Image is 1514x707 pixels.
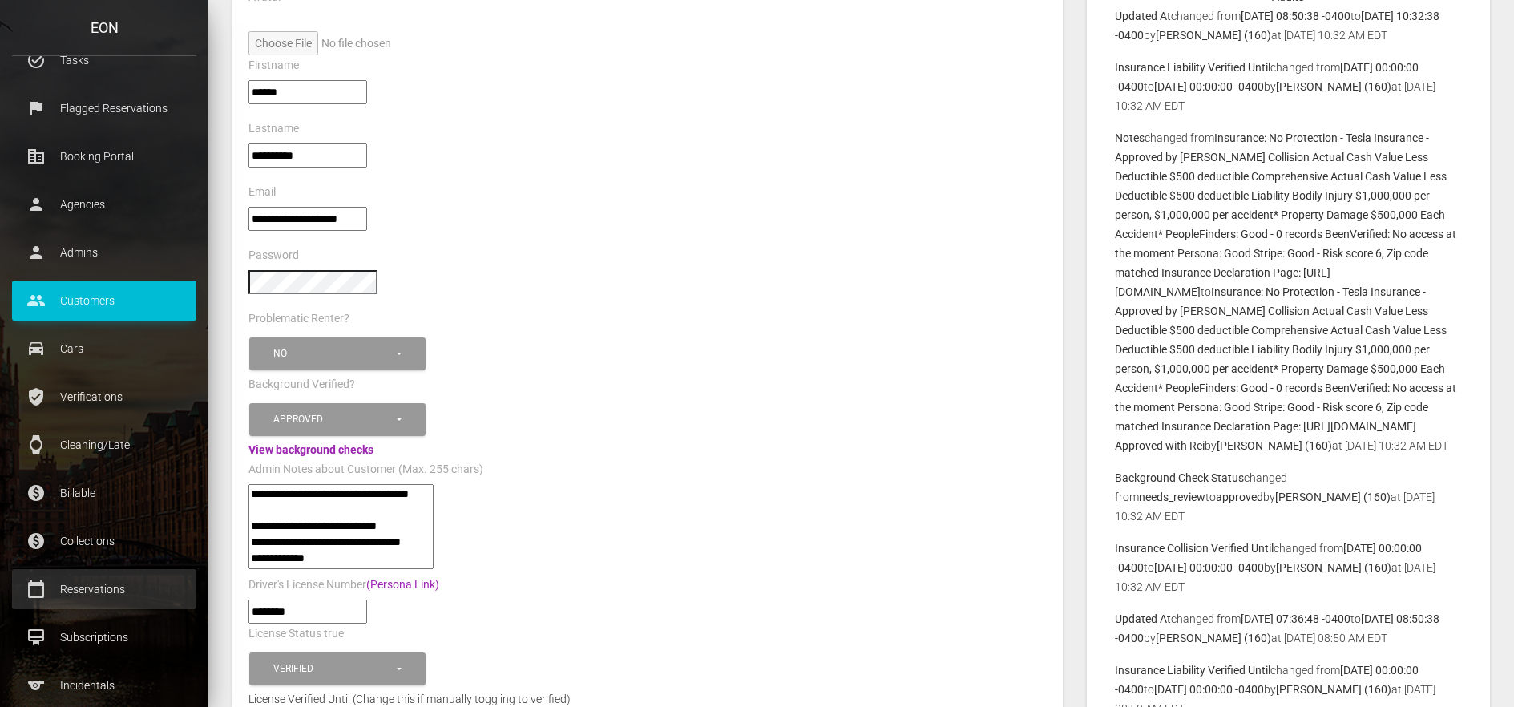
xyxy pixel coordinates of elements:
[1115,471,1244,484] b: Background Check Status
[12,377,196,417] a: verified_user Verifications
[249,403,426,436] button: Approved
[248,377,355,393] label: Background Verified?
[24,385,184,409] p: Verifications
[24,577,184,601] p: Reservations
[12,473,196,513] a: paid Billable
[1115,285,1456,452] b: Insurance: No Protection - Tesla Insurance - Approved by [PERSON_NAME] Collision Actual Cash Valu...
[1275,491,1391,503] b: [PERSON_NAME] (160)
[24,96,184,120] p: Flagged Reservations
[12,425,196,465] a: watch Cleaning/Late
[1156,632,1271,644] b: [PERSON_NAME] (160)
[248,577,439,593] label: Driver's License Number
[24,337,184,361] p: Cars
[12,232,196,273] a: person Admins
[12,88,196,128] a: flag Flagged Reservations
[1115,468,1462,526] p: changed from to by at [DATE] 10:32 AM EDT
[1115,131,1456,298] b: Insurance: No Protection - Tesla Insurance - Approved by [PERSON_NAME] Collision Actual Cash Valu...
[24,144,184,168] p: Booking Portal
[1276,683,1391,696] b: [PERSON_NAME] (160)
[24,433,184,457] p: Cleaning/Late
[1156,29,1271,42] b: [PERSON_NAME] (160)
[1115,58,1462,115] p: changed from to by at [DATE] 10:32 AM EDT
[12,569,196,609] a: calendar_today Reservations
[248,443,373,456] a: View background checks
[24,192,184,216] p: Agencies
[248,184,276,200] label: Email
[248,311,349,327] label: Problematic Renter?
[24,625,184,649] p: Subscriptions
[12,617,196,657] a: card_membership Subscriptions
[12,281,196,321] a: people Customers
[12,665,196,705] a: sports Incidentals
[24,529,184,553] p: Collections
[1115,6,1462,45] p: changed from to by at [DATE] 10:32 AM EDT
[1154,561,1264,574] b: [DATE] 00:00:00 -0400
[12,40,196,80] a: task_alt Tasks
[366,578,439,591] a: (Persona Link)
[248,626,344,642] label: License Status true
[1115,128,1462,455] p: changed from to by at [DATE] 10:32 AM EDT
[1115,664,1270,677] b: Insurance Liability Verified Until
[12,184,196,224] a: person Agencies
[24,481,184,505] p: Billable
[1115,539,1462,596] p: changed from to by at [DATE] 10:32 AM EDT
[249,337,426,370] button: No
[24,289,184,313] p: Customers
[248,121,299,137] label: Lastname
[1241,612,1350,625] b: [DATE] 07:36:48 -0400
[1217,439,1332,452] b: [PERSON_NAME] (160)
[1115,61,1270,74] b: Insurance Liability Verified Until
[1115,131,1145,144] b: Notes
[1154,80,1264,93] b: [DATE] 00:00:00 -0400
[248,462,483,478] label: Admin Notes about Customer (Max. 255 chars)
[1115,609,1462,648] p: changed from to by at [DATE] 08:50 AM EDT
[249,652,426,685] button: Verified
[1154,683,1264,696] b: [DATE] 00:00:00 -0400
[273,347,394,361] div: No
[1115,10,1171,22] b: Updated At
[248,58,299,74] label: Firstname
[1139,491,1205,503] b: needs_review
[273,413,394,426] div: Approved
[273,662,394,676] div: Verified
[1276,561,1391,574] b: [PERSON_NAME] (160)
[12,136,196,176] a: corporate_fare Booking Portal
[24,48,184,72] p: Tasks
[248,248,299,264] label: Password
[1115,612,1171,625] b: Updated At
[12,521,196,561] a: paid Collections
[1216,491,1263,503] b: approved
[1115,542,1274,555] b: Insurance Collision Verified Until
[24,240,184,265] p: Admins
[1276,80,1391,93] b: [PERSON_NAME] (160)
[12,329,196,369] a: drive_eta Cars
[24,673,184,697] p: Incidentals
[1241,10,1350,22] b: [DATE] 08:50:38 -0400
